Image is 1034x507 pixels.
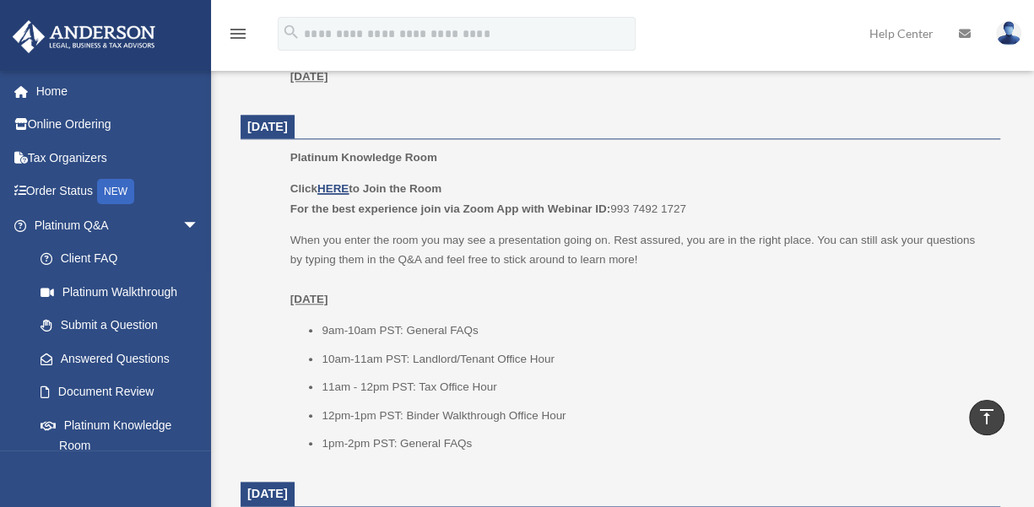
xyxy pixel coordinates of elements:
[322,321,988,341] li: 9am-10am PST: General FAQs
[12,208,225,242] a: Platinum Q&Aarrow_drop_down
[12,141,225,175] a: Tax Organizers
[322,377,988,397] li: 11am - 12pm PST: Tax Office Hour
[290,179,988,218] p: 993 7492 1727
[322,406,988,426] li: 12pm-1pm PST: Binder Walkthrough Office Hour
[290,230,988,310] p: When you enter the room you may see a presentation going on. Rest assured, you are in the right p...
[97,179,134,204] div: NEW
[247,120,288,133] span: [DATE]
[977,407,997,427] i: vertical_align_top
[290,202,610,215] b: For the best experience join via Zoom App with Webinar ID:
[24,309,225,342] a: Submit a Question
[290,151,437,164] span: Platinum Knowledge Room
[290,182,441,195] b: Click to Join the Room
[182,208,216,243] span: arrow_drop_down
[228,30,248,44] a: menu
[228,24,248,44] i: menu
[12,108,225,142] a: Online Ordering
[282,23,300,41] i: search
[290,70,328,83] u: [DATE]
[322,434,988,454] li: 1pm-2pm PST: General FAQs
[24,275,225,309] a: Platinum Walkthrough
[290,293,328,305] u: [DATE]
[317,182,349,195] a: HERE
[996,21,1021,46] img: User Pic
[247,487,288,500] span: [DATE]
[24,375,225,409] a: Document Review
[322,349,988,369] li: 10am-11am PST: Landlord/Tenant Office Hour
[24,342,225,375] a: Answered Questions
[12,74,225,108] a: Home
[969,400,1004,435] a: vertical_align_top
[8,20,160,53] img: Anderson Advisors Platinum Portal
[24,242,225,276] a: Client FAQ
[24,408,216,462] a: Platinum Knowledge Room
[12,175,225,209] a: Order StatusNEW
